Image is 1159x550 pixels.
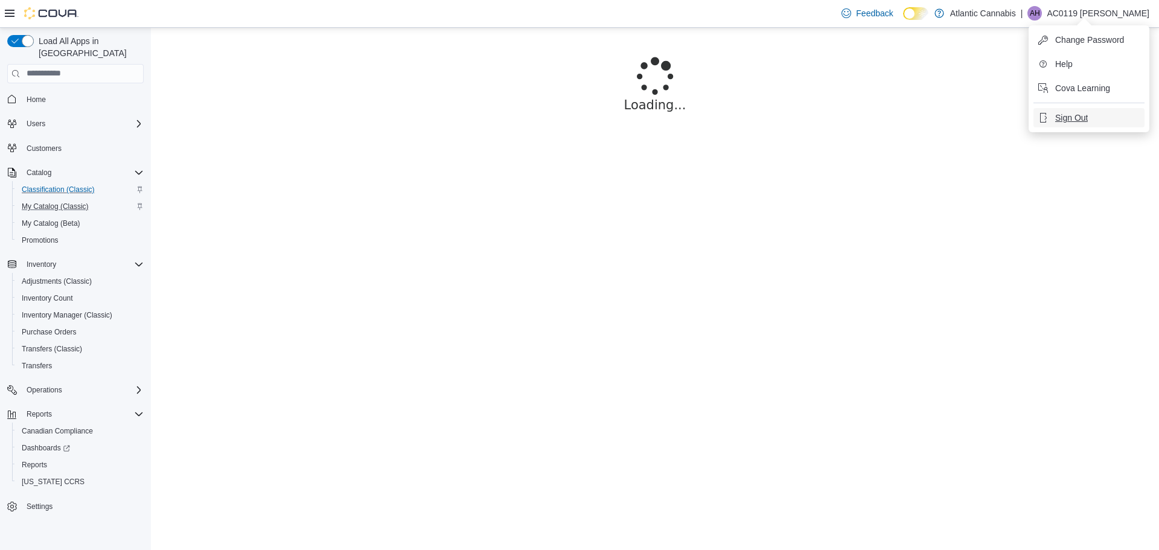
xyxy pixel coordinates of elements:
button: Sign Out [1033,108,1145,127]
span: Canadian Compliance [17,424,144,438]
span: Classification (Classic) [22,185,95,194]
span: Purchase Orders [22,327,77,337]
span: My Catalog (Beta) [17,216,144,231]
span: [US_STATE] CCRS [22,477,85,487]
span: Users [22,117,144,131]
button: Catalog [22,165,56,180]
button: Transfers (Classic) [12,341,148,357]
span: Reports [22,407,144,421]
nav: Complex example [7,86,144,547]
button: Inventory Manager (Classic) [12,307,148,324]
span: Sign Out [1055,112,1088,124]
button: Customers [2,139,148,157]
a: Dashboards [12,440,148,456]
span: Settings [27,502,53,511]
button: Cova Learning [1033,78,1145,98]
span: Inventory Count [22,293,73,303]
a: Feedback [837,1,898,25]
span: Adjustments (Classic) [22,277,92,286]
span: My Catalog (Classic) [17,199,144,214]
span: Dark Mode [903,20,904,21]
button: Reports [12,456,148,473]
button: [US_STATE] CCRS [12,473,148,490]
button: Operations [2,382,148,398]
button: Operations [22,383,67,397]
a: Dashboards [17,441,75,455]
button: Help [1033,54,1145,74]
a: Canadian Compliance [17,424,98,438]
button: Inventory [2,256,148,273]
button: Adjustments (Classic) [12,273,148,290]
span: Purchase Orders [17,325,144,339]
span: Inventory [27,260,56,269]
span: Change Password [1055,34,1124,46]
a: Home [22,92,51,107]
a: Promotions [17,233,63,248]
span: AH [1030,6,1040,21]
a: Transfers (Classic) [17,342,87,356]
button: Inventory [22,257,61,272]
span: Classification (Classic) [17,182,144,197]
span: Feedback [856,7,893,19]
a: Settings [22,499,57,514]
img: Cova [24,7,78,19]
button: Classification (Classic) [12,181,148,198]
input: Dark Mode [903,7,928,20]
button: Reports [2,406,148,423]
span: Transfers [22,361,52,371]
a: Transfers [17,359,57,373]
span: Load All Apps in [GEOGRAPHIC_DATA] [34,35,144,59]
a: Purchase Orders [17,325,81,339]
span: Reports [22,460,47,470]
a: Classification (Classic) [17,182,100,197]
span: Customers [22,141,144,156]
button: Catalog [2,164,148,181]
button: My Catalog (Classic) [12,198,148,215]
span: Operations [27,385,62,395]
button: Change Password [1033,30,1145,50]
span: Cova Learning [1055,82,1110,94]
span: Reports [17,458,144,472]
div: AC0119 Hookey Dominique [1027,6,1042,21]
span: Operations [22,383,144,397]
span: My Catalog (Beta) [22,219,80,228]
span: Washington CCRS [17,475,144,489]
span: Home [27,95,46,104]
button: Transfers [12,357,148,374]
button: Home [2,91,148,108]
p: AC0119 [PERSON_NAME] [1047,6,1149,21]
span: Canadian Compliance [22,426,93,436]
span: Inventory Count [17,291,144,305]
span: Promotions [22,235,59,245]
button: My Catalog (Beta) [12,215,148,232]
button: Users [22,117,50,131]
span: Transfers (Classic) [22,344,82,354]
span: Inventory Manager (Classic) [17,308,144,322]
span: Dashboards [17,441,144,455]
a: Reports [17,458,52,472]
span: Settings [22,499,144,514]
button: Reports [22,407,57,421]
span: Reports [27,409,52,419]
span: Dashboards [22,443,70,453]
span: Home [22,92,144,107]
a: My Catalog (Classic) [17,199,94,214]
a: Adjustments (Classic) [17,274,97,289]
span: Customers [27,144,62,153]
a: Inventory Manager (Classic) [17,308,117,322]
a: Customers [22,141,66,156]
span: Promotions [17,233,144,248]
button: Inventory Count [12,290,148,307]
a: [US_STATE] CCRS [17,475,89,489]
button: Users [2,115,148,132]
span: Inventory [22,257,144,272]
span: Catalog [27,168,51,177]
p: Atlantic Cannabis [950,6,1016,21]
span: Catalog [22,165,144,180]
button: Purchase Orders [12,324,148,341]
button: Promotions [12,232,148,249]
p: | [1021,6,1023,21]
span: Help [1055,58,1073,70]
button: Canadian Compliance [12,423,148,440]
span: My Catalog (Classic) [22,202,89,211]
